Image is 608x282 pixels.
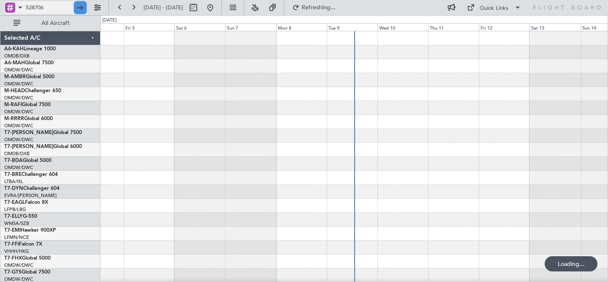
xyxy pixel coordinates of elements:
[4,47,24,52] span: A6-KAH
[9,16,92,30] button: All Aircraft
[4,102,22,107] span: M-RAFI
[4,109,33,115] a: OMDW/DWC
[144,4,183,11] span: [DATE] - [DATE]
[4,234,29,241] a: LFMN/NCE
[4,270,50,275] a: T7-GTSGlobal 7500
[4,186,23,191] span: T7-DYN
[4,192,57,199] a: EVRA/[PERSON_NAME]
[225,23,276,31] div: Sun 7
[4,67,33,73] a: OMDW/DWC
[529,23,580,31] div: Sat 13
[301,5,337,11] span: Refreshing...
[479,23,529,31] div: Fri 12
[377,23,428,31] div: Wed 10
[4,74,54,79] a: M-AMBRGlobal 5000
[4,151,30,157] a: OMDB/DXB
[4,95,33,101] a: OMDW/DWC
[4,137,33,143] a: OMDW/DWC
[4,88,25,93] span: M-HEAD
[4,158,23,163] span: T7-BDA
[4,242,42,247] a: T7-FFIFalcon 7X
[4,214,23,219] span: T7-ELLY
[463,1,525,14] button: Quick Links
[4,270,22,275] span: T7-GTS
[4,130,82,135] a: T7-[PERSON_NAME]Global 7500
[4,186,60,191] a: T7-DYNChallenger 604
[4,164,33,171] a: OMDW/DWC
[276,23,327,31] div: Mon 8
[4,200,25,205] span: T7-EAGL
[4,53,30,59] a: OMDB/DXB
[4,256,22,261] span: T7-FHX
[288,1,339,14] button: Refreshing...
[480,4,508,13] div: Quick Links
[4,214,37,219] a: T7-ELLYG-550
[4,102,51,107] a: M-RAFIGlobal 7500
[4,262,33,268] a: OMDW/DWC
[124,23,174,31] div: Fri 5
[4,256,51,261] a: T7-FHXGlobal 5000
[4,60,25,66] span: A6-MAH
[4,220,29,227] a: WMSA/SZB
[22,20,89,26] span: All Aircraft
[4,206,26,213] a: LFPB/LBG
[4,47,56,52] a: A6-KAHLineage 1000
[174,23,225,31] div: Sat 6
[4,242,19,247] span: T7-FFI
[102,17,117,24] div: [DATE]
[4,116,53,121] a: M-RRRRGlobal 6000
[4,228,56,233] a: T7-EMIHawker 900XP
[545,256,597,271] div: Loading...
[4,172,22,177] span: T7-BRE
[4,158,52,163] a: T7-BDAGlobal 5000
[26,1,73,14] input: Trip Number
[4,130,53,135] span: T7-[PERSON_NAME]
[4,144,82,149] a: T7-[PERSON_NAME]Global 6000
[4,200,48,205] a: T7-EAGLFalcon 8X
[4,88,61,93] a: M-HEADChallenger 650
[4,116,24,121] span: M-RRRR
[4,144,53,149] span: T7-[PERSON_NAME]
[428,23,479,31] div: Thu 11
[4,74,26,79] span: M-AMBR
[327,23,377,31] div: Tue 9
[4,123,33,129] a: OMDW/DWC
[4,60,54,66] a: A6-MAHGlobal 7500
[4,172,58,177] a: T7-BREChallenger 604
[4,178,23,185] a: LTBA/ISL
[4,228,21,233] span: T7-EMI
[4,248,29,255] a: VHHH/HKG
[4,81,33,87] a: OMDW/DWC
